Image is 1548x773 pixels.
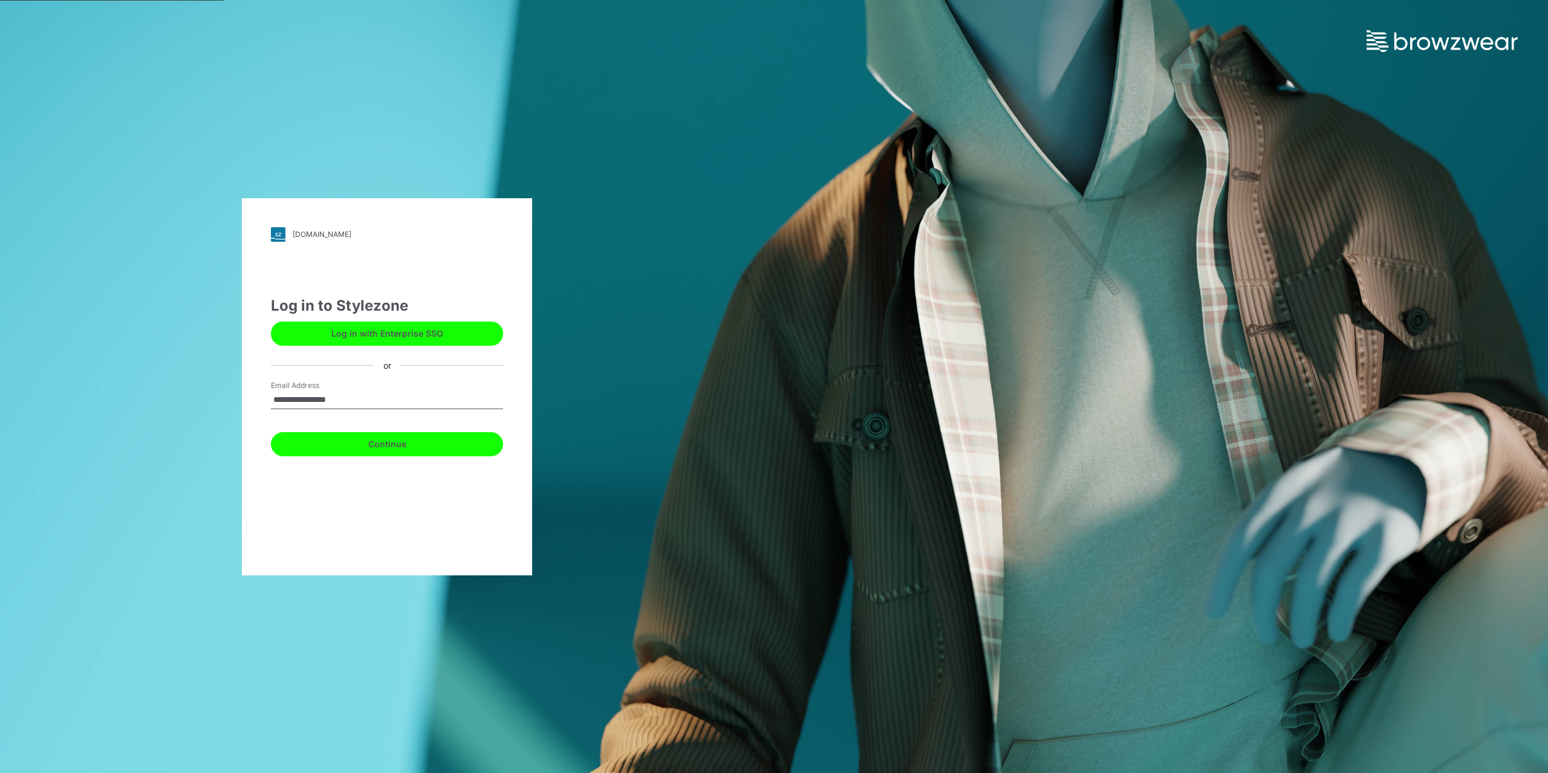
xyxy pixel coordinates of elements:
div: or [374,359,401,372]
a: [DOMAIN_NAME] [271,227,503,242]
button: Log in with Enterprise SSO [271,322,503,346]
label: Email Address [271,380,356,391]
div: [DOMAIN_NAME] [293,230,351,239]
img: browzwear-logo.73288ffb.svg [1367,30,1518,52]
button: Continue [271,432,503,456]
div: Log in to Stylezone [271,295,503,317]
img: svg+xml;base64,PHN2ZyB3aWR0aD0iMjgiIGhlaWdodD0iMjgiIHZpZXdCb3g9IjAgMCAyOCAyOCIgZmlsbD0ibm9uZSIgeG... [271,227,285,242]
